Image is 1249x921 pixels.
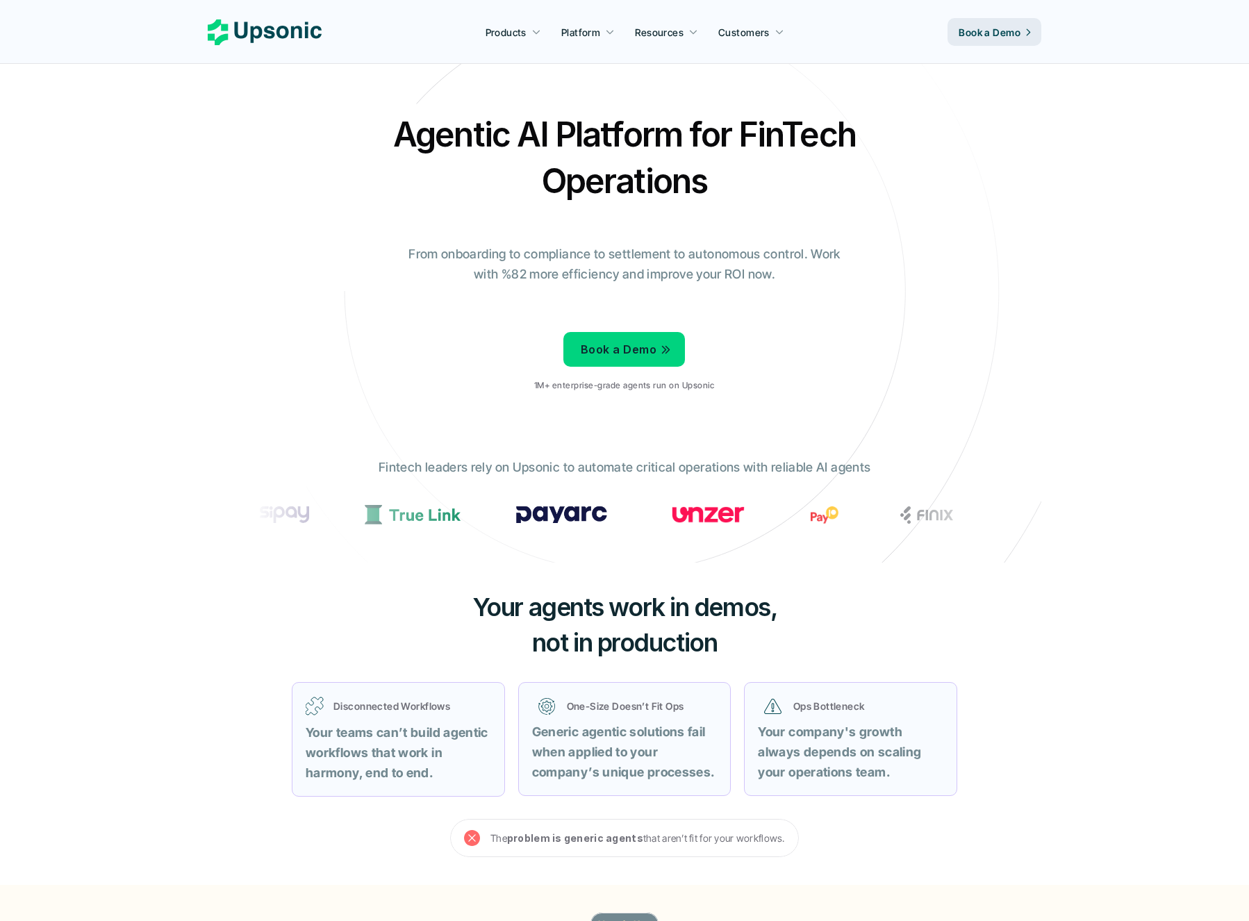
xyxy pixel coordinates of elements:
a: Book a Demo [563,332,685,367]
p: Products [486,25,527,40]
p: Disconnected Workflows [333,699,491,713]
strong: problem is generic agents [507,832,643,844]
h2: Agentic AI Platform for FinTech Operations [381,111,868,204]
p: Customers [718,25,770,40]
p: From onboarding to compliance to settlement to autonomous control. Work with %82 more efficiency ... [399,244,850,285]
p: Fintech leaders rely on Upsonic to automate critical operations with reliable AI agents [379,458,870,478]
p: Book a Demo [581,340,656,360]
strong: Your teams can’t build agentic workflows that work in harmony, end to end. [306,725,491,780]
p: Book a Demo [959,25,1020,40]
p: The that aren’t fit for your workflows. [490,829,785,847]
strong: Generic agentic solutions fail when applied to your company’s unique processes. [532,724,715,779]
p: Platform [561,25,600,40]
a: Products [477,19,549,44]
span: Your agents work in demos, [472,592,777,622]
a: Book a Demo [948,18,1041,46]
span: not in production [532,627,718,658]
p: Ops Bottleneck [793,699,938,713]
p: One-Size Doesn’t Fit Ops [567,699,711,713]
strong: Your company's growth always depends on scaling your operations team. [758,724,924,779]
p: 1M+ enterprise-grade agents run on Upsonic [534,381,714,390]
p: Resources [635,25,684,40]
